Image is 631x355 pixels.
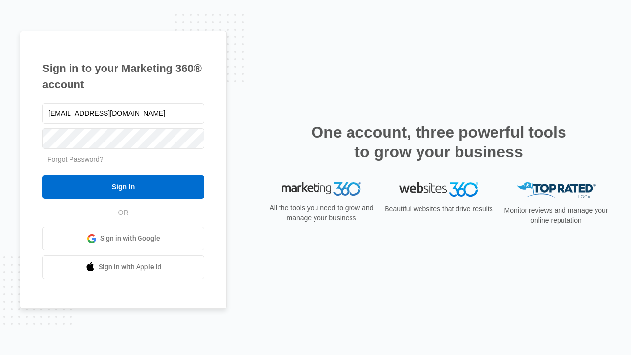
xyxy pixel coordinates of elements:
[47,155,104,163] a: Forgot Password?
[266,203,377,223] p: All the tools you need to grow and manage your business
[308,122,569,162] h2: One account, three powerful tools to grow your business
[399,182,478,197] img: Websites 360
[111,208,136,218] span: OR
[517,182,596,199] img: Top Rated Local
[384,204,494,214] p: Beautiful websites that drive results
[42,60,204,93] h1: Sign in to your Marketing 360® account
[42,255,204,279] a: Sign in with Apple Id
[42,227,204,250] a: Sign in with Google
[42,103,204,124] input: Email
[282,182,361,196] img: Marketing 360
[501,205,611,226] p: Monitor reviews and manage your online reputation
[42,175,204,199] input: Sign In
[100,233,160,244] span: Sign in with Google
[99,262,162,272] span: Sign in with Apple Id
